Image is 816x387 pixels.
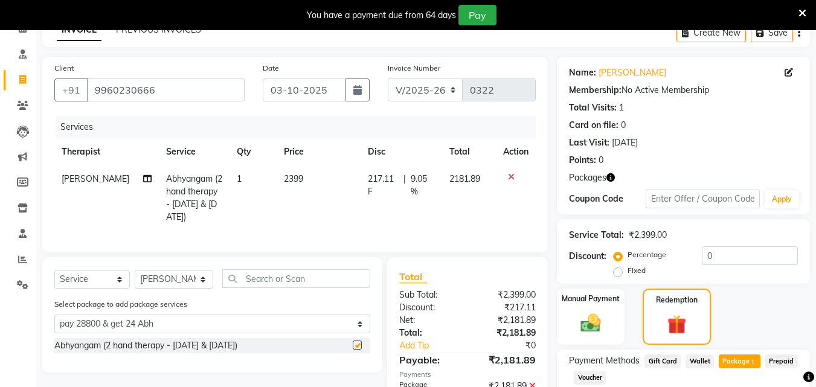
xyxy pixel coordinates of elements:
div: Card on file: [569,119,618,132]
div: Total: [390,327,467,339]
span: 217.11 F [368,173,399,198]
th: Price [277,138,361,165]
label: Invoice Number [388,63,440,74]
div: ₹2,399.00 [629,229,667,241]
span: 1 [237,173,242,184]
label: Percentage [628,249,666,260]
img: _gift.svg [661,313,692,336]
button: Create New [676,24,746,42]
div: No Active Membership [569,84,798,97]
div: Membership: [569,84,622,97]
th: Qty [230,138,277,165]
span: | [403,173,406,198]
a: [PERSON_NAME] [599,66,666,79]
div: Payments [399,369,536,380]
span: Total [399,270,427,283]
span: Prepaid [765,354,798,368]
div: Abhyangam (2 hand therapy - [DATE] & [DATE]) [54,339,237,352]
label: Fixed [628,265,646,276]
div: Service Total: [569,229,624,241]
label: Redemption [656,295,698,305]
label: Date [263,63,279,74]
div: You have a payment due from 64 days [307,9,456,22]
span: Payment Methods [569,354,640,367]
div: ₹2,399.00 [467,289,545,301]
a: Add Tip [390,339,480,352]
span: [PERSON_NAME] [62,173,129,184]
div: Name: [569,66,596,79]
div: ₹2,181.89 [467,314,545,327]
label: Select package to add package services [54,299,187,310]
div: Last Visit: [569,136,609,149]
div: ₹2,181.89 [467,327,545,339]
div: Points: [569,154,596,167]
input: Search by Name/Mobile/Email/Code [87,78,245,101]
div: Discount: [390,301,467,314]
label: Manual Payment [562,293,620,304]
div: Sub Total: [390,289,467,301]
span: Voucher [574,371,606,385]
th: Total [442,138,496,165]
span: 1 [750,359,756,366]
div: Discount: [569,250,606,263]
div: ₹2,181.89 [467,353,545,367]
div: Coupon Code [569,193,645,205]
div: Services [56,116,545,138]
div: 0 [621,119,626,132]
th: Disc [361,138,442,165]
div: Total Visits: [569,101,617,114]
span: Packages [569,171,606,184]
span: Gift Card [644,354,681,368]
input: Search or Scan [222,269,370,288]
img: _cash.svg [574,312,607,334]
div: ₹0 [481,339,545,352]
button: Pay [458,5,496,25]
button: +91 [54,78,88,101]
span: 2181.89 [449,173,480,184]
button: Save [751,24,793,42]
div: 0 [599,154,603,167]
span: 2399 [284,173,303,184]
div: Net: [390,314,467,327]
th: Action [496,138,536,165]
th: Service [159,138,230,165]
span: Abhyangam (2 hand therapy - [DATE] & [DATE]) [166,173,222,222]
label: Client [54,63,74,74]
div: 1 [619,101,624,114]
div: ₹217.11 [467,301,545,314]
span: 9.05 % [411,173,435,198]
div: [DATE] [612,136,638,149]
th: Therapist [54,138,159,165]
span: Package [719,354,760,368]
input: Enter Offer / Coupon Code [646,190,760,208]
div: Payable: [390,353,467,367]
a: INVOICE [57,19,101,41]
span: Wallet [686,354,714,368]
button: Apply [765,190,799,208]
